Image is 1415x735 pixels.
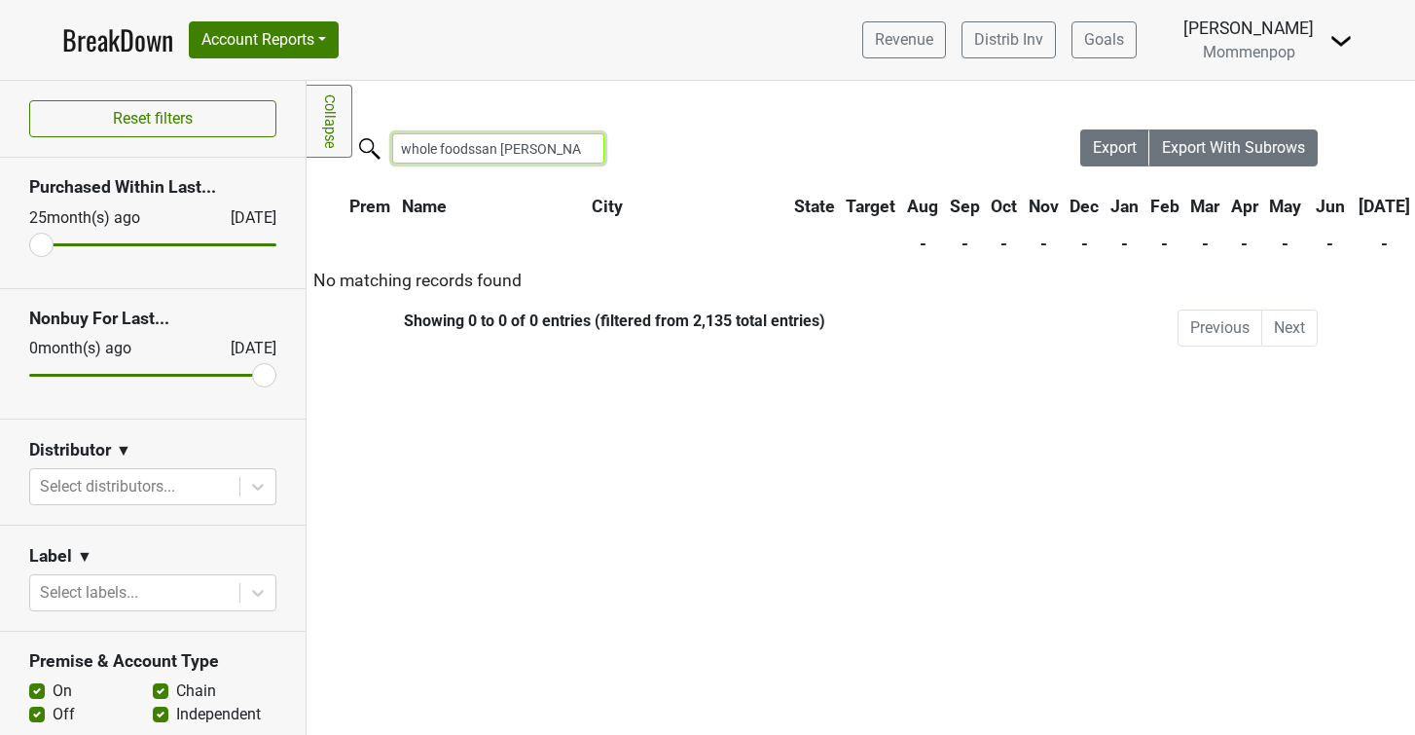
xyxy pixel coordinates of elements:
th: - [1226,226,1263,261]
button: Account Reports [189,21,339,58]
th: Aug: activate to sort column ascending [902,189,943,224]
a: Revenue [862,21,946,58]
th: - [1308,226,1352,261]
a: BreakDown [62,19,173,60]
div: 0 month(s) ago [29,337,184,360]
div: [DATE] [213,337,276,360]
span: Mommenpop [1203,43,1295,61]
span: Target [846,197,895,216]
th: Jun: activate to sort column ascending [1308,189,1352,224]
th: Sep: activate to sort column ascending [945,189,985,224]
img: Dropdown Menu [1329,29,1353,53]
th: - [1106,226,1143,261]
span: ▼ [116,439,131,462]
th: State: activate to sort column ascending [789,189,840,224]
button: Reset filters [29,100,276,137]
th: Jan: activate to sort column ascending [1106,189,1143,224]
div: Showing 0 to 0 of 0 entries (filtered from 2,135 total entries) [307,312,825,330]
span: Export With Subrows [1162,138,1305,157]
th: Target: activate to sort column ascending [842,189,901,224]
button: Export With Subrows [1149,129,1318,166]
th: Prem: activate to sort column ascending [345,189,395,224]
a: Collapse [307,85,352,158]
label: Independent [176,703,261,726]
label: On [53,680,72,703]
th: May: activate to sort column ascending [1265,189,1307,224]
th: Mar: activate to sort column ascending [1185,189,1224,224]
th: Nov: activate to sort column ascending [1024,189,1064,224]
th: - [1145,226,1184,261]
th: Feb: activate to sort column ascending [1145,189,1184,224]
div: [DATE] [213,206,276,230]
label: Chain [176,680,216,703]
th: - [1185,226,1224,261]
span: Prem [349,197,390,216]
button: Export [1080,129,1150,166]
span: Name [402,197,447,216]
th: Apr: activate to sort column ascending [1226,189,1263,224]
h3: Label [29,546,72,567]
th: Dec: activate to sort column ascending [1066,189,1105,224]
th: - [1066,226,1105,261]
h3: Premise & Account Type [29,651,276,672]
th: - [945,226,985,261]
span: Export [1093,138,1137,157]
h3: Nonbuy For Last... [29,309,276,329]
th: City: activate to sort column ascending [587,189,747,224]
label: Off [53,703,75,726]
th: Name: activate to sort column ascending [397,189,585,224]
h3: Purchased Within Last... [29,177,276,198]
th: Oct: activate to sort column ascending [986,189,1022,224]
a: Goals [1071,21,1137,58]
th: - [986,226,1022,261]
th: - [1024,226,1064,261]
th: &nbsp;: activate to sort column ascending [308,189,343,224]
div: 25 month(s) ago [29,206,184,230]
span: ▼ [77,545,92,569]
th: - [902,226,943,261]
a: Distrib Inv [961,21,1056,58]
th: - [1265,226,1307,261]
div: [PERSON_NAME] [1183,16,1314,41]
h3: Distributor [29,440,111,460]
